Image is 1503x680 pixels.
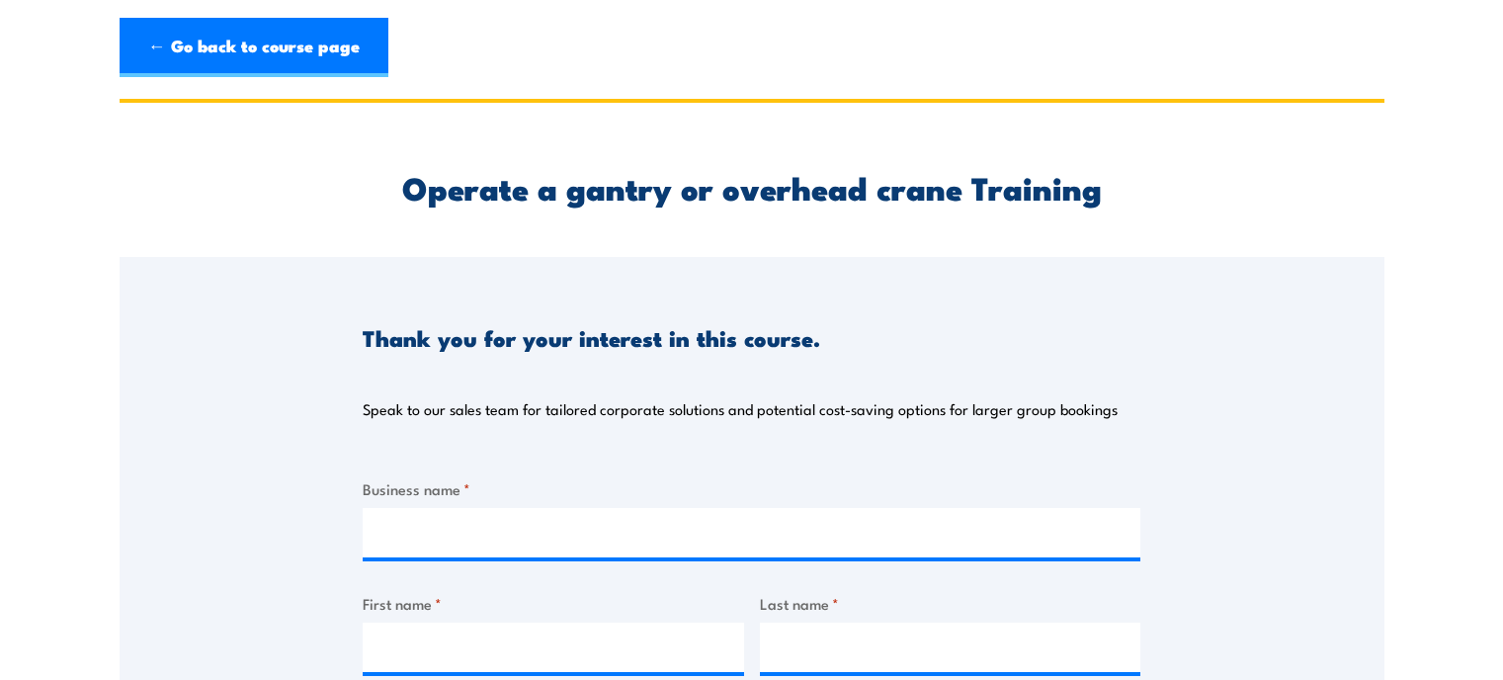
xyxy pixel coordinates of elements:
a: ← Go back to course page [120,18,388,77]
p: Speak to our sales team for tailored corporate solutions and potential cost-saving options for la... [363,399,1118,419]
h3: Thank you for your interest in this course. [363,326,820,349]
label: Business name [363,477,1140,500]
label: Last name [760,592,1141,615]
label: First name [363,592,744,615]
h2: Operate a gantry or overhead crane Training [363,173,1140,201]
